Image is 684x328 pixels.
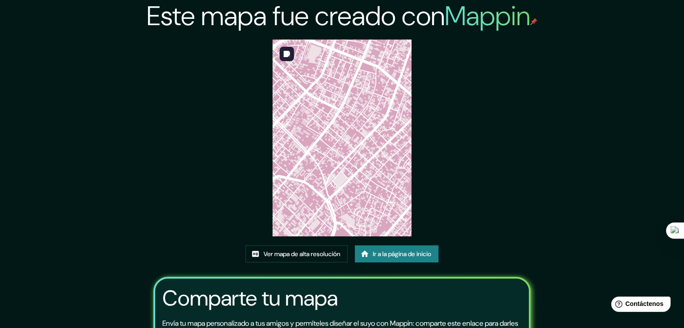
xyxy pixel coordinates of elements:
[273,40,412,236] img: created-map
[264,250,340,258] font: Ver mapa de alta resolución
[162,284,338,312] font: Comparte tu mapa
[604,293,674,318] iframe: Lanzador de widgets de ayuda
[530,18,537,25] img: pin de mapeo
[246,245,348,262] a: Ver mapa de alta resolución
[355,245,438,262] a: Ir a la página de inicio
[373,250,431,258] font: Ir a la página de inicio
